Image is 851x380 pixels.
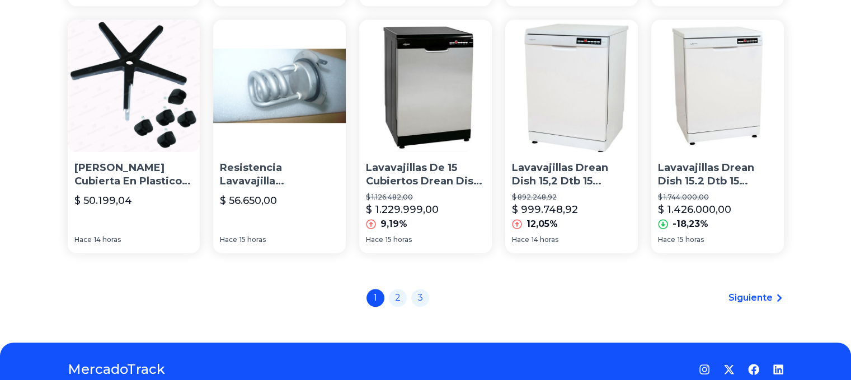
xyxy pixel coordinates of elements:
[94,235,121,244] span: 14 horas
[728,291,773,305] span: Siguiente
[359,20,492,152] img: Lavavajillas De 15 Cubiertos Drean Dish 15.2 Dtnx Inox Negro
[366,161,485,189] p: Lavavajillas De 15 Cubiertos Drean Dish 15.2 Dtnx Inox Negro
[678,235,704,244] span: 15 horas
[512,202,578,217] p: $ 999.748,92
[505,20,638,152] img: Lavavajillas Drean Dish 15,2 Dtb 15 Cubiertos Blanco
[658,193,777,202] p: $ 1.744.000,00
[213,20,346,253] a: Resistencia Lavavajilla Peabody Pe-lv15 Cubiertos Original!!Resistencia Lavavajilla [PERSON_NAME]...
[658,161,777,189] p: Lavavajillas Drean Dish 15.2 Dtb 15 Cubiertos Selectogar6
[748,364,759,375] a: Facebook
[68,20,200,152] img: Estrella De Acero Cubierta En Plastico Silla Pc + 5 Ruedas
[512,193,631,202] p: $ 892.248,92
[380,217,407,231] p: 9,19%
[699,364,710,375] a: Instagram
[773,364,784,375] a: LinkedIn
[723,364,735,375] a: Twitter
[658,235,675,244] span: Hace
[359,20,492,253] a: Lavavajillas De 15 Cubiertos Drean Dish 15.2 Dtnx Inox NegroLavavajillas De 15 Cubiertos Drean Di...
[74,161,194,189] p: [PERSON_NAME] Cubierta En Plastico Silla Pc + 5 Ruedas
[512,235,529,244] span: Hace
[651,20,784,152] img: Lavavajillas Drean Dish 15.2 Dtb 15 Cubiertos Selectogar6
[673,217,708,231] p: -18,23%
[532,235,558,244] span: 14 horas
[651,20,784,253] a: Lavavajillas Drean Dish 15.2 Dtb 15 Cubiertos Selectogar6Lavavajillas Drean Dish 15.2 Dtb 15 Cubi...
[220,161,339,189] p: Resistencia Lavavajilla [PERSON_NAME] Pe-lv15 Cubiertos Original!!
[389,289,407,307] a: 2
[68,360,165,378] a: MercadoTrack
[366,202,439,217] p: $ 1.229.999,00
[74,235,92,244] span: Hace
[220,193,277,208] p: $ 56.650,00
[68,20,200,253] a: Estrella De Acero Cubierta En Plastico Silla Pc + 5 Ruedas[PERSON_NAME] Cubierta En Plastico Sill...
[385,235,412,244] span: 15 horas
[74,193,132,208] p: $ 50.199,04
[239,235,266,244] span: 15 horas
[366,235,383,244] span: Hace
[213,20,346,152] img: Resistencia Lavavajilla Peabody Pe-lv15 Cubiertos Original!!
[220,235,237,244] span: Hace
[526,217,558,231] p: 12,05%
[366,193,485,202] p: $ 1.126.482,00
[658,202,731,217] p: $ 1.426.000,00
[512,161,631,189] p: Lavavajillas Drean Dish 15,2 Dtb 15 Cubiertos Blanco
[411,289,429,307] a: 3
[728,291,784,305] a: Siguiente
[505,20,638,253] a: Lavavajillas Drean Dish 15,2 Dtb 15 Cubiertos BlancoLavavajillas Drean Dish 15,2 Dtb 15 Cubiertos...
